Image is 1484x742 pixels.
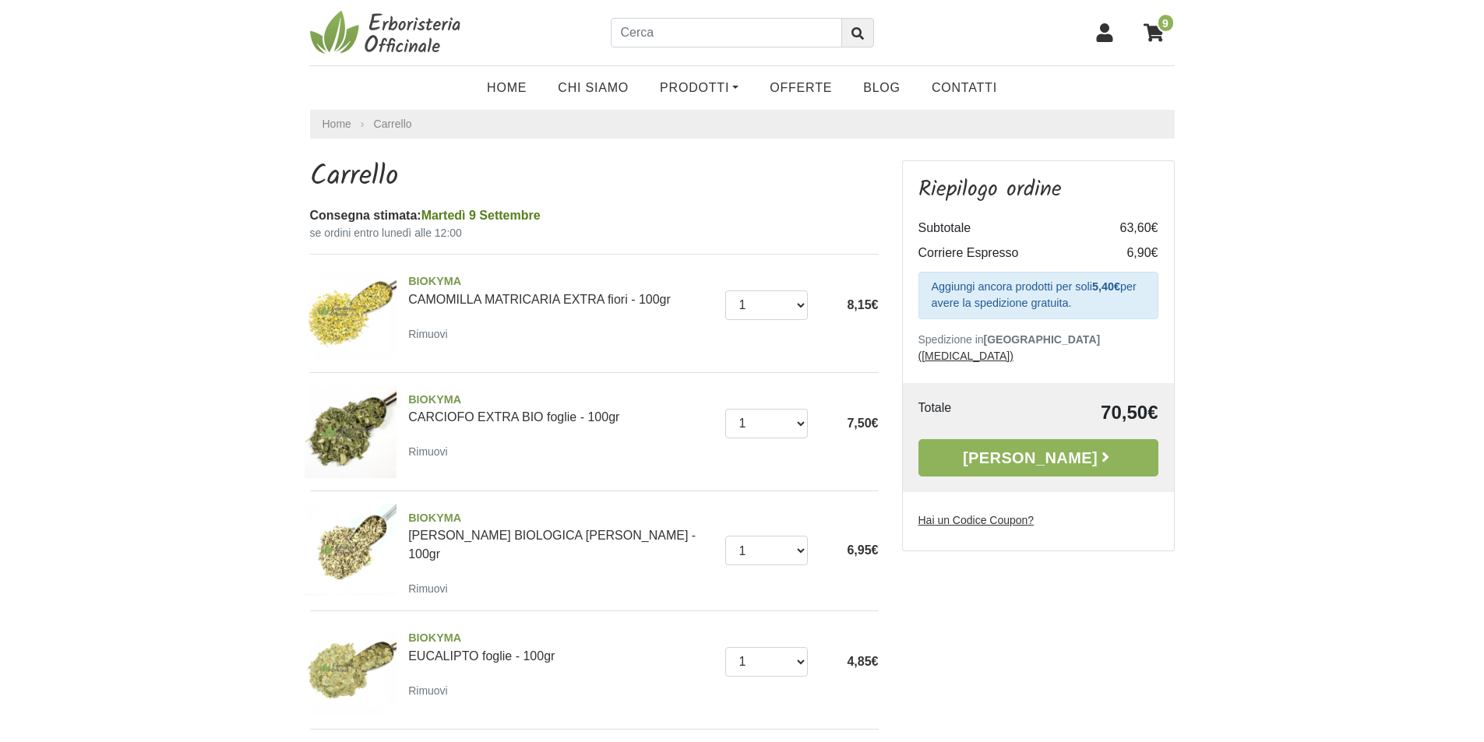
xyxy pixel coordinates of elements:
span: 9 [1157,13,1175,33]
div: Aggiungi ancora prodotti per soli per avere la spedizione gratuita. [918,272,1158,319]
a: Prodotti [644,72,754,104]
span: 7,50€ [847,417,878,430]
a: Contatti [916,72,1013,104]
p: Spedizione in [918,332,1158,364]
u: Hai un Codice Coupon? [918,514,1035,526]
img: CARCIOFO EXTRA BIO foglie - 100gr [305,385,397,478]
td: Corriere Espresso [918,241,1096,266]
a: ([MEDICAL_DATA]) [918,350,1013,362]
img: CICORIA BIOLOGICA radice - 100gr [305,504,397,596]
div: Consegna stimata: [310,206,879,225]
span: BIOKYMA [408,630,714,647]
h1: Carrello [310,160,879,194]
a: Home [471,72,542,104]
span: Martedì 9 Settembre [421,209,541,222]
a: Chi Siamo [542,72,644,104]
span: 6,95€ [847,543,878,557]
span: 8,15€ [847,298,878,311]
img: Erboristeria Officinale [310,9,466,56]
a: Rimuovi [408,680,454,700]
a: BIOKYMA[PERSON_NAME] BIOLOGICA [PERSON_NAME] - 100gr [408,510,714,561]
a: Carrello [374,118,412,130]
a: OFFERTE [754,72,848,104]
span: BIOKYMA [408,392,714,409]
a: Rimuovi [408,441,454,461]
input: Cerca [611,18,842,47]
td: 63,60€ [1096,216,1158,241]
a: Rimuovi [408,324,454,343]
td: 70,50€ [1006,399,1158,427]
small: se ordini entro lunedì alle 12:00 [310,225,879,241]
a: Home [323,116,351,132]
td: Totale [918,399,1006,427]
img: EUCALIPTO foglie - 100gr [305,624,397,716]
span: BIOKYMA [408,273,714,290]
strong: 5,40€ [1092,280,1120,293]
td: 6,90€ [1096,241,1158,266]
nav: breadcrumb [310,110,1175,139]
span: 4,85€ [847,655,878,668]
a: BIOKYMAEUCALIPTO foglie - 100gr [408,630,714,663]
small: Rimuovi [408,445,448,458]
span: BIOKYMA [408,510,714,527]
label: Hai un Codice Coupon? [918,512,1035,529]
b: [GEOGRAPHIC_DATA] [984,333,1101,346]
a: 9 [1136,13,1175,52]
a: [PERSON_NAME] [918,439,1158,476]
h3: Riepilogo ordine [918,177,1158,203]
td: Subtotale [918,216,1096,241]
img: CAMOMILLA MATRICARIA EXTRA fiori - 100gr [305,267,397,360]
a: Rimuovi [408,578,454,598]
small: Rimuovi [408,684,448,697]
small: Rimuovi [408,328,448,340]
a: BIOKYMACARCIOFO EXTRA BIO foglie - 100gr [408,392,714,424]
a: BIOKYMACAMOMILLA MATRICARIA EXTRA fiori - 100gr [408,273,714,306]
a: Blog [848,72,916,104]
small: Rimuovi [408,582,448,595]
